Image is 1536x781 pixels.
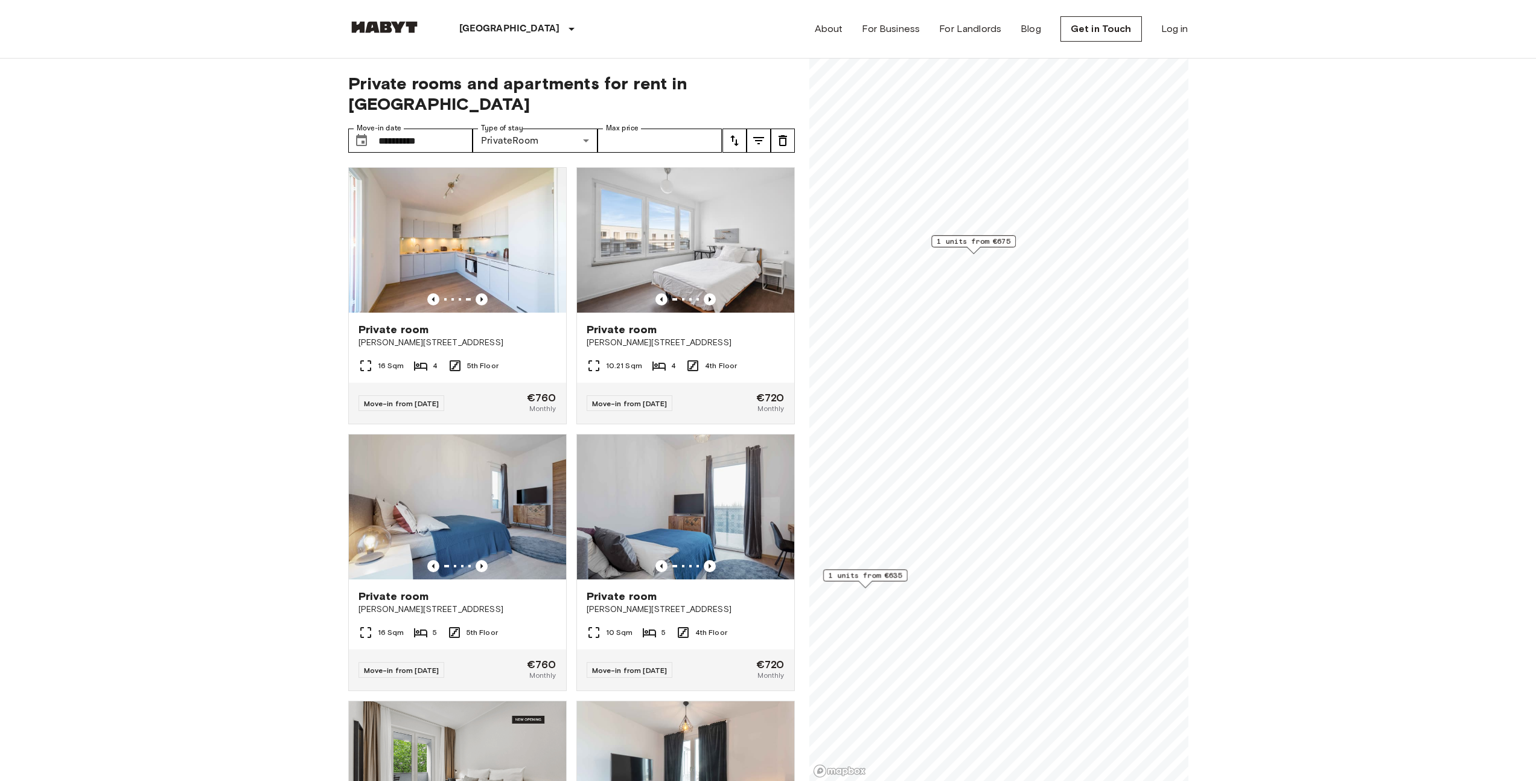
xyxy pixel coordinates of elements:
[757,403,784,414] span: Monthly
[747,129,771,153] button: tune
[529,403,556,414] span: Monthly
[467,627,498,638] span: 5th Floor
[359,589,429,604] span: Private room
[576,167,795,424] a: Marketing picture of unit DE-01-09-014-04QPrevious imagePrevious imagePrivate room[PERSON_NAME][S...
[722,129,747,153] button: tune
[705,360,737,371] span: 4th Floor
[527,392,556,403] span: €760
[577,435,794,579] img: Marketing picture of unit DE-01-008-006-01HF
[1060,16,1142,42] a: Get in Touch
[364,666,439,675] span: Move-in from [DATE]
[606,123,639,133] label: Max price
[587,589,657,604] span: Private room
[527,659,556,670] span: €760
[655,293,668,305] button: Previous image
[364,399,439,408] span: Move-in from [DATE]
[937,236,1010,247] span: 1 units from €675
[823,569,907,588] div: Map marker
[661,627,666,638] span: 5
[587,337,785,349] span: [PERSON_NAME][STREET_ADDRESS]
[587,322,657,337] span: Private room
[828,570,902,581] span: 1 units from €635
[348,434,567,691] a: Marketing picture of unit DE-01-008-007-02HFPrevious imagePrevious imagePrivate room[PERSON_NAME]...
[756,659,785,670] span: €720
[349,168,566,313] img: Marketing picture of unit DE-01-007-010-04HF
[349,435,566,579] img: Marketing picture of unit DE-01-008-007-02HF
[771,129,795,153] button: tune
[348,73,795,114] span: Private rooms and apartments for rent in [GEOGRAPHIC_DATA]
[1021,22,1041,36] a: Blog
[577,168,794,313] img: Marketing picture of unit DE-01-09-014-04Q
[704,293,716,305] button: Previous image
[467,360,499,371] span: 5th Floor
[592,666,668,675] span: Move-in from [DATE]
[359,604,556,616] span: [PERSON_NAME][STREET_ADDRESS]
[815,22,843,36] a: About
[357,123,401,133] label: Move-in date
[576,434,795,691] a: Marketing picture of unit DE-01-008-006-01HFPrevious imagePrevious imagePrivate room[PERSON_NAME]...
[473,129,598,153] div: PrivateRoom
[427,293,439,305] button: Previous image
[606,627,633,638] span: 10 Sqm
[476,560,488,572] button: Previous image
[359,337,556,349] span: [PERSON_NAME][STREET_ADDRESS]
[606,360,642,371] span: 10.21 Sqm
[433,360,438,371] span: 4
[378,627,404,638] span: 16 Sqm
[862,22,920,36] a: For Business
[349,129,374,153] button: Choose date, selected date is 1 Feb 2026
[427,560,439,572] button: Previous image
[931,235,1016,254] div: Map marker
[587,604,785,616] span: [PERSON_NAME][STREET_ADDRESS]
[529,670,556,681] span: Monthly
[592,399,668,408] span: Move-in from [DATE]
[476,293,488,305] button: Previous image
[655,560,668,572] button: Previous image
[359,322,429,337] span: Private room
[348,21,421,33] img: Habyt
[813,764,866,778] a: Mapbox logo
[481,123,523,133] label: Type of stay
[671,360,676,371] span: 4
[757,670,784,681] span: Monthly
[939,22,1001,36] a: For Landlords
[348,167,567,424] a: Previous imagePrevious imagePrivate room[PERSON_NAME][STREET_ADDRESS]16 Sqm45th FloorMove-in from...
[378,360,404,371] span: 16 Sqm
[756,392,785,403] span: €720
[704,560,716,572] button: Previous image
[459,22,560,36] p: [GEOGRAPHIC_DATA]
[1161,22,1188,36] a: Log in
[695,627,727,638] span: 4th Floor
[433,627,437,638] span: 5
